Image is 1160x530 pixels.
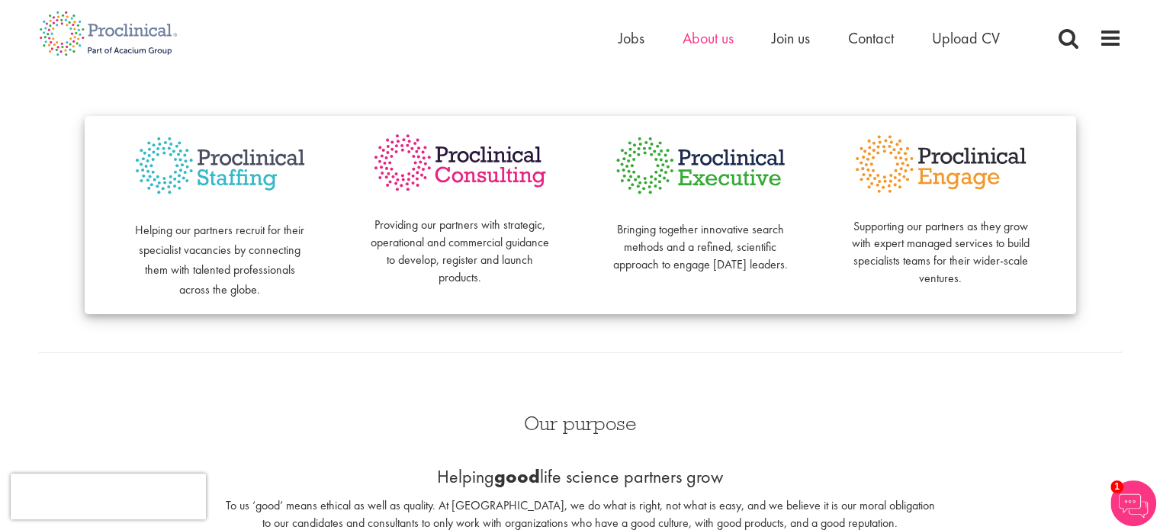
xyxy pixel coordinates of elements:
[1110,480,1123,493] span: 1
[619,28,644,48] a: Jobs
[851,131,1030,197] img: Proclinical Engage
[611,131,790,200] img: Proclinical Executive
[683,28,734,48] a: About us
[851,201,1030,287] p: Supporting our partners as they grow with expert managed services to build specialists teams for ...
[932,28,1000,48] a: Upload CV
[494,464,540,488] b: good
[223,413,937,433] h3: Our purpose
[772,28,810,48] a: Join us
[223,464,937,490] p: Helping life science partners grow
[611,204,790,273] p: Bringing together innovative search methods and a refined, scientific approach to engage [DATE] l...
[135,222,304,297] span: Helping our partners recruit for their specialist vacancies by connecting them with talented prof...
[1110,480,1156,526] img: Chatbot
[848,28,894,48] a: Contact
[11,474,206,519] iframe: reCAPTCHA
[371,131,550,194] img: Proclinical Consulting
[130,131,310,201] img: Proclinical Staffing
[371,200,550,287] p: Providing our partners with strategic, operational and commercial guidance to develop, register a...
